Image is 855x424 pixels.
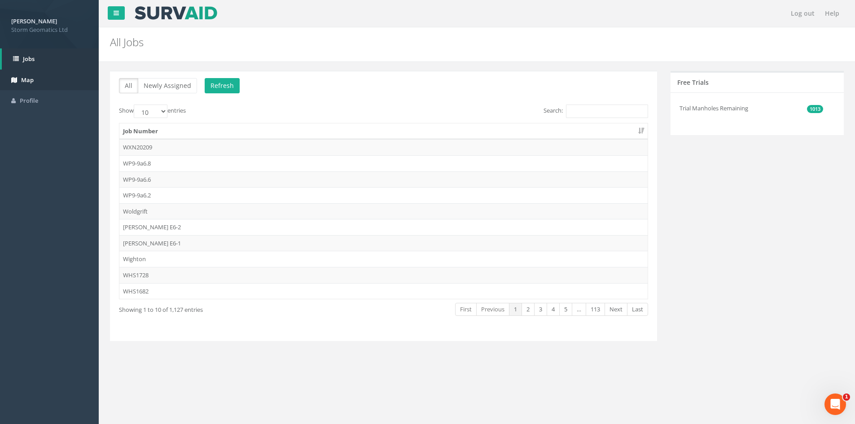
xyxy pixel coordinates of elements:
[534,303,547,316] a: 3
[119,105,186,118] label: Show entries
[522,303,535,316] a: 2
[205,78,240,93] button: Refresh
[21,76,34,84] span: Map
[509,303,522,316] a: 1
[677,79,709,86] h5: Free Trials
[572,303,586,316] a: …
[843,393,850,401] span: 1
[119,171,648,188] td: WP9-9a6.6
[119,302,332,314] div: Showing 1 to 10 of 1,127 entries
[119,78,138,93] button: All
[2,48,99,70] a: Jobs
[807,105,823,113] span: 1013
[11,17,57,25] strong: [PERSON_NAME]
[119,203,648,219] td: Woldgrift
[119,283,648,299] td: WHS1682
[824,393,846,415] iframe: Intercom live chat
[547,303,560,316] a: 4
[605,303,627,316] a: Next
[119,267,648,283] td: WHS1728
[586,303,605,316] a: 113
[559,303,572,316] a: 5
[476,303,509,316] a: Previous
[544,105,648,118] label: Search:
[138,78,197,93] button: Newly Assigned
[20,96,38,105] span: Profile
[627,303,648,316] a: Last
[11,26,88,34] span: Storm Geomatics Ltd
[110,36,719,48] h2: All Jobs
[23,55,35,63] span: Jobs
[119,219,648,235] td: [PERSON_NAME] E6-2
[455,303,477,316] a: First
[119,251,648,267] td: Wighton
[134,105,167,118] select: Showentries
[119,155,648,171] td: WP9-9a6.8
[119,123,648,140] th: Job Number: activate to sort column ascending
[119,139,648,155] td: WXN20209
[119,187,648,203] td: WP9-9a6.2
[566,105,648,118] input: Search:
[11,15,88,34] a: [PERSON_NAME] Storm Geomatics Ltd
[680,100,823,117] li: Trial Manholes Remaining
[119,235,648,251] td: [PERSON_NAME] E6-1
